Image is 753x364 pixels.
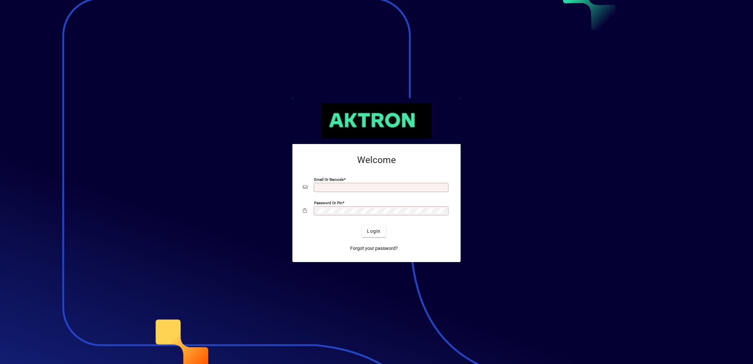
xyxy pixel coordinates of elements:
span: Login [367,228,380,235]
h2: Welcome [303,155,450,166]
mat-label: Password or Pin [314,201,342,205]
a: Forgot your password? [348,242,400,254]
mat-label: Email or Barcode [314,177,344,182]
button: Login [362,225,386,237]
span: Forgot your password? [350,245,398,252]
